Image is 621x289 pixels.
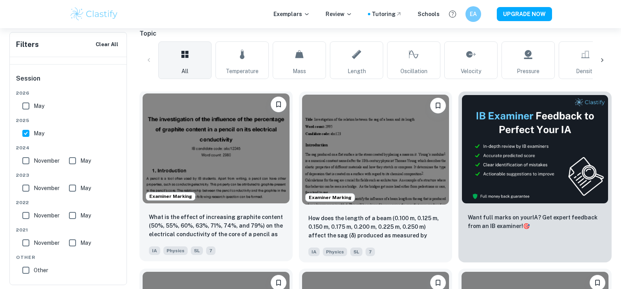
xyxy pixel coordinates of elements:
[299,92,452,262] a: Examiner MarkingBookmarkHow does the length of a beam (0.100 m, 0.125 m, 0.150 m, 0.175 m, 0.200 ...
[16,90,121,97] span: 2026
[306,194,355,201] span: Examiner Marking
[146,193,195,200] span: Examiner Marking
[323,248,347,256] span: Physics
[348,67,366,75] span: Length
[191,246,203,255] span: SL
[149,246,160,255] span: IA
[139,29,612,38] h6: Topic
[181,67,188,75] span: All
[468,213,602,230] p: Want full marks on your IA ? Get expert feedback from an IB examiner!
[400,67,427,75] span: Oscillation
[80,184,91,192] span: May
[34,129,44,138] span: May
[139,92,293,262] a: Examiner MarkingBookmarkWhat is the effect of increasing graphite content (50%, 55%, 60%, 63%, 71...
[461,67,481,75] span: Velocity
[94,39,120,50] button: Clear All
[163,246,188,255] span: Physics
[469,10,478,18] h6: EA
[308,214,443,241] p: How does the length of a beam (0.100 m, 0.125 m, 0.150 m, 0.175 m, 0.200 m, 0.225 m, 0.250 m) aff...
[271,97,286,112] button: Bookmark
[308,248,320,256] span: IA
[350,248,362,256] span: SL
[226,67,259,75] span: Temperature
[206,246,215,255] span: 7
[446,7,459,21] button: Help and Feedback
[80,211,91,220] span: May
[34,211,60,220] span: November
[34,239,60,247] span: November
[149,213,283,239] p: What is the effect of increasing graphite content (50%, 55%, 60%, 63%, 71%, 74%, and 79%) on the ...
[418,10,440,18] a: Schools
[462,95,608,204] img: Thumbnail
[302,95,449,205] img: Physics IA example thumbnail: How does the length of a beam (0.100 m,
[69,6,119,22] img: Clastify logo
[465,6,481,22] button: EA
[34,102,44,110] span: May
[372,10,402,18] a: Tutoring
[293,67,306,75] span: Mass
[523,223,530,229] span: 🎯
[16,199,121,206] span: 2022
[16,254,121,261] span: Other
[34,266,48,275] span: Other
[80,156,91,165] span: May
[80,239,91,247] span: May
[34,184,60,192] span: November
[16,39,39,50] h6: Filters
[517,67,540,75] span: Pressure
[16,74,121,90] h6: Session
[16,172,121,179] span: 2023
[16,117,121,124] span: 2025
[430,98,446,113] button: Bookmark
[497,7,552,21] button: UPGRADE NOW
[576,67,595,75] span: Density
[273,10,310,18] p: Exemplars
[16,226,121,233] span: 2021
[16,144,121,151] span: 2024
[143,93,290,203] img: Physics IA example thumbnail: What is the effect of increasing graphit
[458,92,612,262] a: ThumbnailWant full marks on yourIA? Get expert feedback from an IB examiner!
[366,248,375,256] span: 7
[326,10,352,18] p: Review
[34,156,60,165] span: November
